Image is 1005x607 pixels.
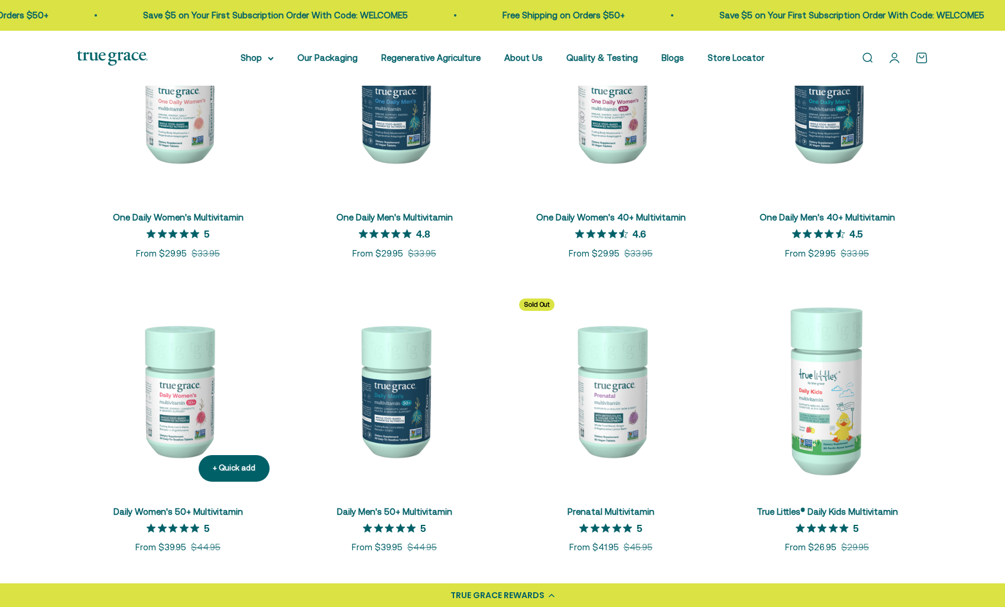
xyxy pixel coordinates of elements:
sale-price: From $39.95 [352,540,403,554]
sale-price: From $26.95 [785,540,837,554]
button: + Quick add [199,455,270,482]
p: 4.6 [633,228,646,239]
span: 5 out 5 stars rating in total 5 reviews [796,520,853,536]
img: True Littles® Daily Kids Multivitamin [726,289,928,491]
a: Store Locator [708,53,764,63]
a: Daily Women's 50+ Multivitamin [114,507,243,517]
p: 5 [204,522,209,534]
p: 5 [637,522,642,534]
compare-at-price: $33.95 [841,246,869,261]
a: Regenerative Agriculture [381,53,481,63]
sale-price: From $29.95 [785,246,836,261]
p: 5 [204,228,209,239]
p: Save $5 on Your First Subscription Order With Code: WELCOME5 [719,8,984,22]
span: 4.6 out 5 stars rating in total 25 reviews [575,226,633,242]
span: 5 out 5 stars rating in total 11 reviews [147,226,204,242]
span: 5 out 5 stars rating in total 3 reviews [363,520,420,536]
a: Blogs [662,53,684,63]
sale-price: From $29.95 [569,246,620,261]
a: Daily Men's 50+ Multivitamin [337,507,452,517]
compare-at-price: $44.95 [407,540,437,554]
img: Daily Men's 50+ Multivitamin [293,289,495,491]
compare-at-price: $29.95 [841,540,869,554]
a: Quality & Testing [566,53,638,63]
span: 5 out 5 stars rating in total 4 reviews [579,520,637,536]
sale-price: From $39.95 [135,540,186,554]
compare-at-price: $44.95 [191,540,221,554]
sale-price: From $29.95 [352,246,403,261]
img: Daily Multivitamin to Support a Healthy Mom & Baby* For women during pre-conception, pregnancy, a... [510,289,712,491]
a: One Daily Women's 40+ Multivitamin [536,212,686,222]
a: One Daily Men's 40+ Multivitamin [760,212,895,222]
sale-price: From $41.95 [569,540,619,554]
img: Daily Multivitamin for Energy, Longevity, Heart Health, & Memory Support* L-ergothioneine to supp... [77,289,279,491]
a: Prenatal Multivitamin [568,507,654,517]
p: 5 [420,522,426,534]
summary: Shop [241,51,274,65]
compare-at-price: $33.95 [192,246,220,261]
a: About Us [504,53,543,63]
span: 5 out 5 stars rating in total 13 reviews [147,520,204,536]
a: Free Shipping on Orders $50+ [502,10,625,20]
compare-at-price: $45.95 [624,540,653,554]
compare-at-price: $33.95 [624,246,653,261]
a: One Daily Women's Multivitamin [113,212,244,222]
p: 4.5 [850,228,863,239]
sale-price: From $29.95 [136,246,187,261]
a: True Littles® Daily Kids Multivitamin [757,507,898,517]
p: Save $5 on Your First Subscription Order With Code: WELCOME5 [143,8,408,22]
span: 4.5 out 5 stars rating in total 4 reviews [792,226,850,242]
div: + Quick add [213,462,255,475]
p: 5 [853,522,858,534]
div: TRUE GRACE REWARDS [450,589,544,602]
a: Our Packaging [297,53,358,63]
compare-at-price: $33.95 [408,246,436,261]
span: 4.8 out 5 stars rating in total 6 reviews [359,226,416,242]
p: 4.8 [416,228,430,239]
a: One Daily Men's Multivitamin [336,212,453,222]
